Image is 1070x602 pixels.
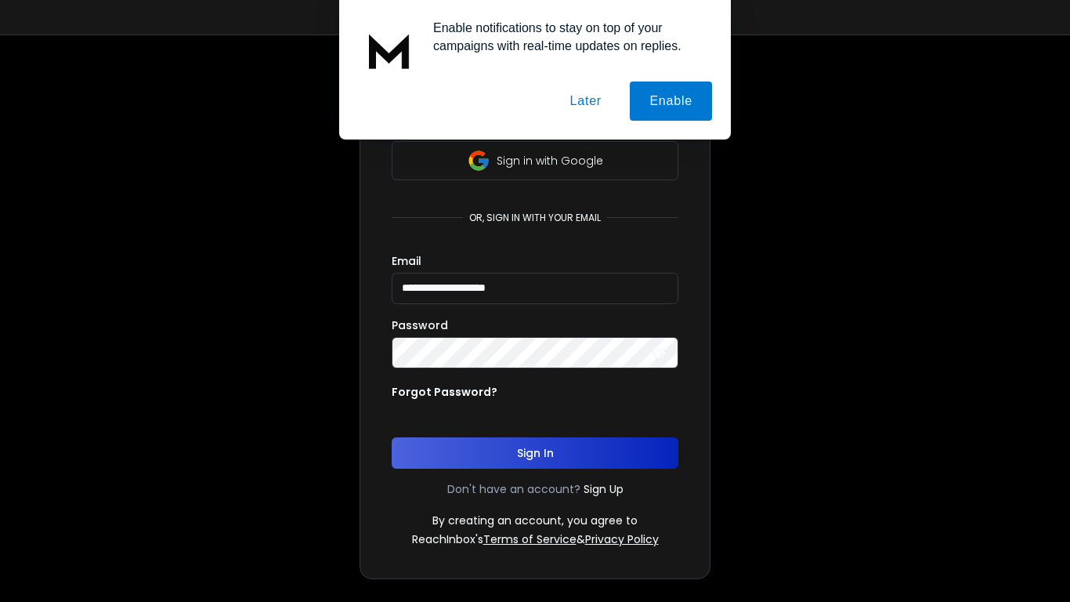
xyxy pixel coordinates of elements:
[585,531,659,547] a: Privacy Policy
[358,19,421,82] img: notification icon
[392,141,678,180] button: Sign in with Google
[421,19,712,55] div: Enable notifications to stay on top of your campaigns with real-time updates on replies.
[392,256,421,267] label: Email
[550,82,620,121] button: Later
[497,153,603,169] p: Sign in with Google
[483,531,577,547] a: Terms of Service
[630,82,712,121] button: Enable
[584,481,624,497] a: Sign Up
[463,212,607,224] p: or, sign in with your email
[392,384,497,400] p: Forgot Password?
[447,481,580,497] p: Don't have an account?
[392,320,448,331] label: Password
[392,437,678,469] button: Sign In
[432,513,638,528] p: By creating an account, you agree to
[412,531,659,547] p: ReachInbox's &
